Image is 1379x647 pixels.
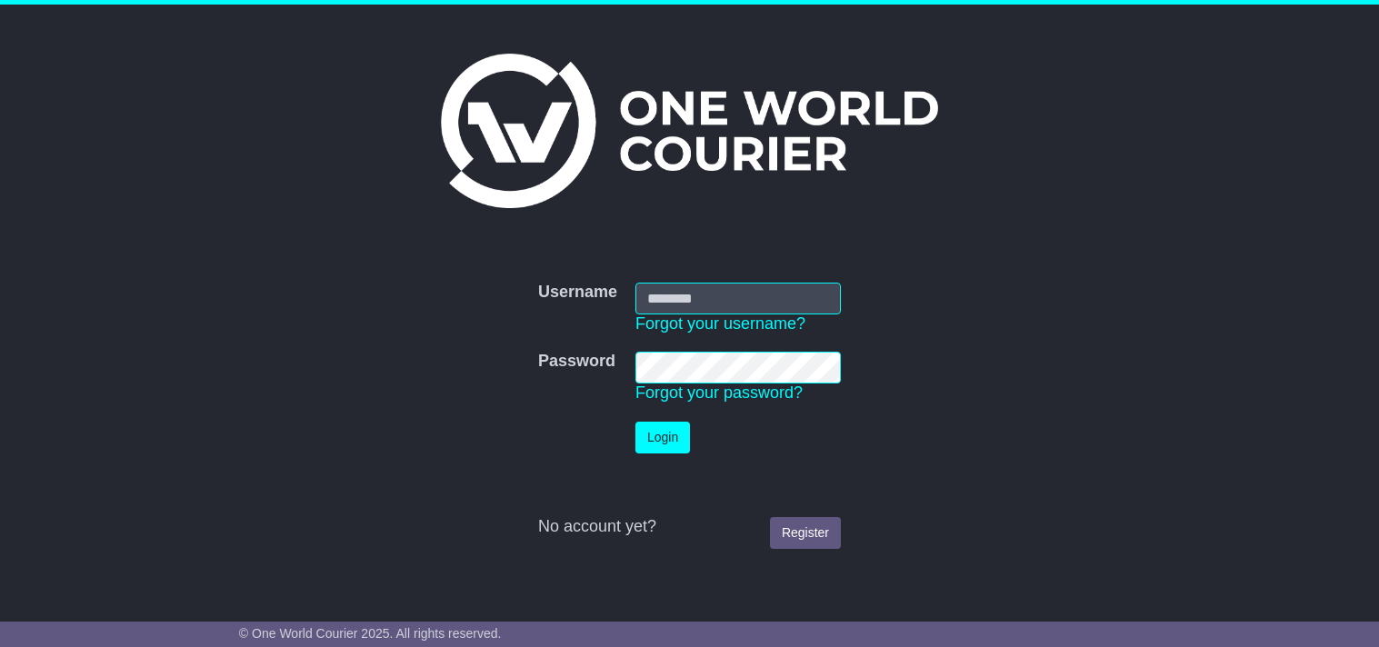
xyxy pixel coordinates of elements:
[635,422,690,453] button: Login
[538,352,615,372] label: Password
[538,283,617,303] label: Username
[441,54,937,208] img: One World
[635,383,803,402] a: Forgot your password?
[239,626,502,641] span: © One World Courier 2025. All rights reserved.
[538,517,841,537] div: No account yet?
[770,517,841,549] a: Register
[635,314,805,333] a: Forgot your username?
